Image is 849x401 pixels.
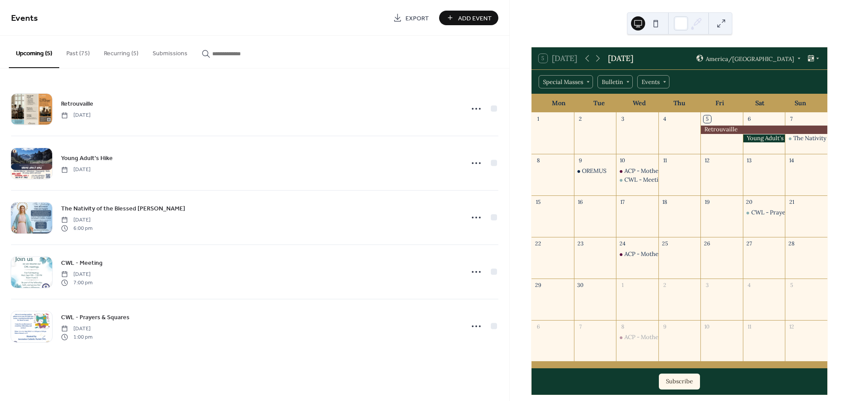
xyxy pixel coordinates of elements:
[788,240,795,247] div: 28
[706,56,794,61] span: America/[GEOGRAPHIC_DATA]
[61,154,113,163] span: Young Adult's Hike
[746,240,753,247] div: 27
[577,198,584,206] div: 16
[740,94,780,112] div: Sat
[97,36,145,67] button: Recurring (5)
[11,10,38,27] span: Events
[608,53,633,64] div: [DATE]
[61,216,92,224] span: [DATE]
[577,115,584,123] div: 2
[59,36,97,67] button: Past (75)
[619,94,659,112] div: Wed
[616,176,658,184] div: CWL - Meeting
[616,167,658,175] div: ACP - Mother's Group
[577,323,584,330] div: 7
[661,198,669,206] div: 18
[535,198,542,206] div: 15
[624,167,684,175] div: ACP - Mother's Group
[535,115,542,123] div: 1
[751,209,819,217] div: CWL - Prayers & Squares
[661,115,669,123] div: 4
[704,157,711,164] div: 12
[659,94,700,112] div: Thu
[145,36,195,67] button: Submissions
[535,281,542,289] div: 29
[535,240,542,247] div: 22
[535,157,542,164] div: 8
[616,333,658,341] div: ACP - Mother's Group
[61,325,92,333] span: [DATE]
[746,281,753,289] div: 4
[61,313,130,322] span: CWL - Prayers & Squares
[619,323,627,330] div: 8
[574,167,616,175] div: OREMUS
[700,94,740,112] div: Fri
[539,94,579,112] div: Mon
[788,198,795,206] div: 21
[746,157,753,164] div: 13
[9,36,59,68] button: Upcoming (5)
[61,279,92,286] span: 7:00 pm
[61,99,93,109] span: Retrouvaille
[788,115,795,123] div: 7
[700,126,827,134] div: Retrouvaille
[743,209,785,217] div: CWL - Prayers & Squares
[746,323,753,330] div: 11
[405,14,429,23] span: Export
[61,111,91,119] span: [DATE]
[661,281,669,289] div: 2
[780,94,820,112] div: Sun
[61,224,92,232] span: 6:00 pm
[619,281,627,289] div: 1
[577,281,584,289] div: 30
[619,157,627,164] div: 10
[61,204,185,214] span: The Nativity of the Blessed [PERSON_NAME]
[439,11,498,25] button: Add Event
[788,281,795,289] div: 5
[619,115,627,123] div: 3
[661,323,669,330] div: 9
[535,323,542,330] div: 6
[61,333,92,341] span: 1:00 pm
[61,258,103,268] a: CWL - Meeting
[582,167,606,175] div: OREMUS
[788,157,795,164] div: 14
[746,115,753,123] div: 6
[704,240,711,247] div: 26
[61,312,130,322] a: CWL - Prayers & Squares
[624,250,684,258] div: ACP - Mother's Group
[624,176,665,184] div: CWL - Meeting
[661,157,669,164] div: 11
[619,198,627,206] div: 17
[616,250,658,258] div: ACP - Mother's Group
[619,240,627,247] div: 24
[704,115,711,123] div: 5
[785,134,827,142] div: The Nativity of the Blessed Virgin Mary
[61,271,92,279] span: [DATE]
[61,166,91,174] span: [DATE]
[577,240,584,247] div: 23
[458,14,492,23] span: Add Event
[659,374,700,390] button: Subscribe
[704,281,711,289] div: 3
[61,203,185,214] a: The Nativity of the Blessed [PERSON_NAME]
[386,11,436,25] a: Export
[61,99,93,109] a: Retrouvaille
[746,198,753,206] div: 20
[704,198,711,206] div: 19
[661,240,669,247] div: 25
[579,94,619,112] div: Tue
[624,333,684,341] div: ACP - Mother's Group
[704,323,711,330] div: 10
[61,153,113,163] a: Young Adult's Hike
[61,259,103,268] span: CWL - Meeting
[788,323,795,330] div: 12
[577,157,584,164] div: 9
[743,134,785,142] div: Young Adult's Hike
